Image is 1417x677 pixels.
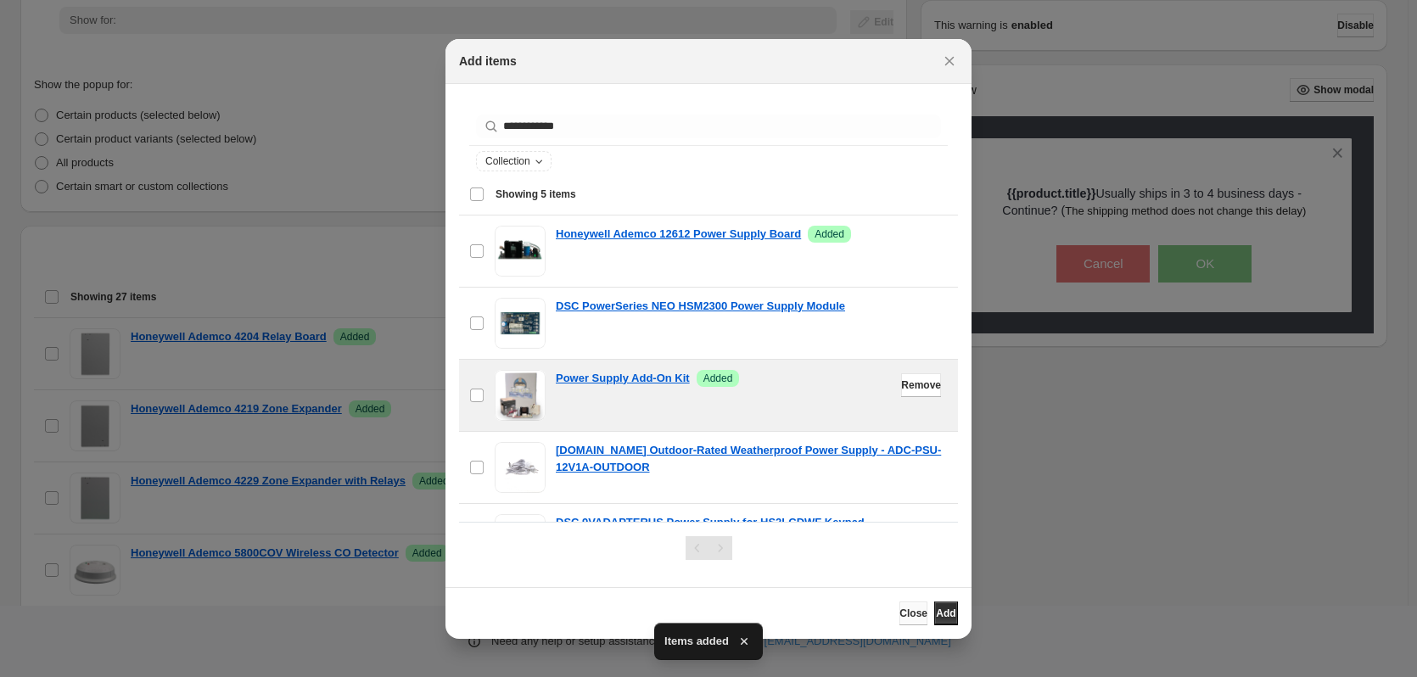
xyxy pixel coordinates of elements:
[477,152,551,171] button: Collection
[703,372,733,385] span: Added
[901,373,941,397] button: Remove
[901,378,941,392] span: Remove
[934,601,958,625] button: Add
[899,607,927,620] span: Close
[485,154,530,168] span: Collection
[815,227,844,241] span: Added
[899,601,927,625] button: Close
[495,298,546,349] img: DSC PowerSeries NEO HSM2300 Power Supply Module
[495,442,546,493] img: Alarm.com Outdoor-Rated Weatherproof Power Supply - ADC-PSU-12V1A-OUTDOOR
[495,514,546,565] img: DSC 9VADAPTERUS Power Supply for HS2LCDWF Keypad
[556,298,845,315] a: DSC PowerSeries NEO HSM2300 Power Supply Module
[556,226,801,243] a: Honeywell Ademco 12612 Power Supply Board
[496,187,576,201] span: Showing 5 items
[496,370,546,421] img: Power Supply Add-On Kit
[664,633,729,650] span: Items added
[556,442,948,476] a: [DOMAIN_NAME] Outdoor-Rated Weatherproof Power Supply - ADC-PSU-12V1A-OUTDOOR
[495,226,546,277] img: Honeywell Ademco 12612 Power Supply Board
[686,536,732,560] nav: Pagination
[556,370,690,387] a: Power Supply Add-On Kit
[938,49,961,73] button: Close
[936,607,955,620] span: Add
[556,514,865,531] a: DSC 9VADAPTERUS Power Supply for HS2LCDWF Keypad
[459,53,517,70] h2: Add items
